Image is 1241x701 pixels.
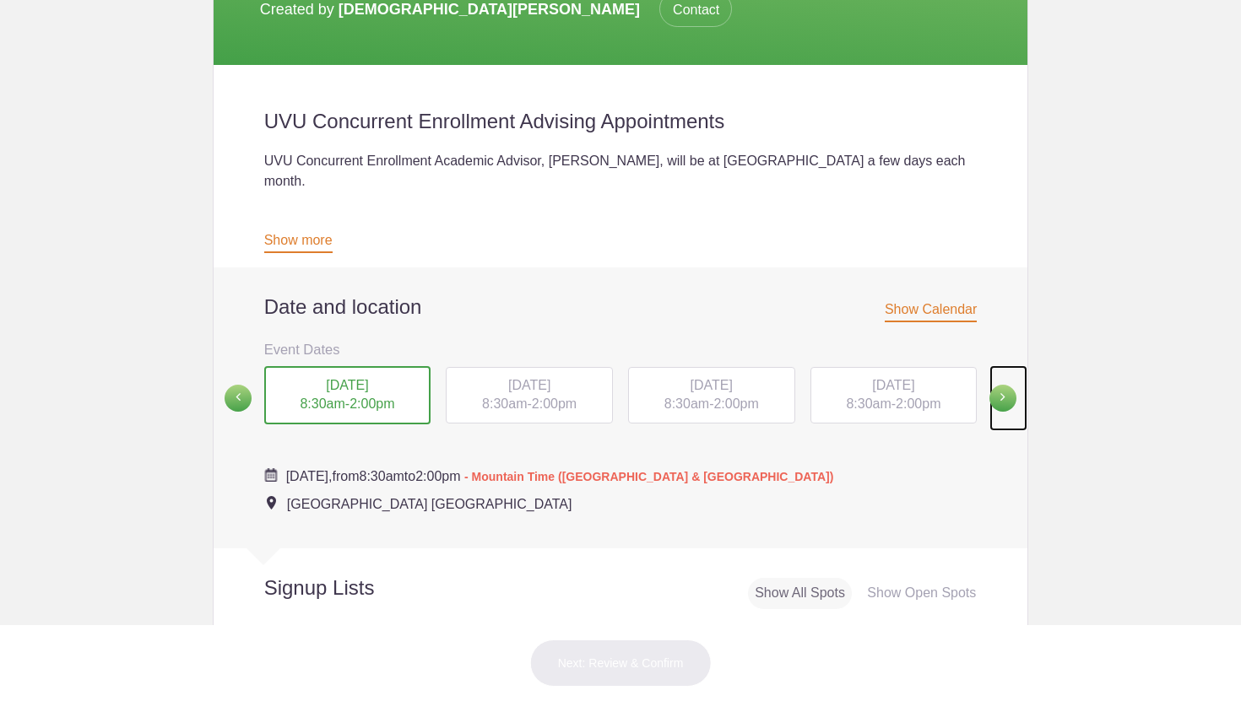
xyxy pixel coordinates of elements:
span: - Mountain Time ([GEOGRAPHIC_DATA] & [GEOGRAPHIC_DATA]) [464,470,833,483]
div: - [628,367,795,424]
span: [DEMOGRAPHIC_DATA][PERSON_NAME] [339,1,640,18]
span: 2:00pm [713,396,758,411]
button: [DATE] 8:30am-2:00pm [445,366,614,425]
div: UVU Concurrent Enrollment Academic Advisor, [PERSON_NAME], will be at [GEOGRAPHIC_DATA] a few day... [264,151,978,272]
span: 2:00pm [350,396,394,411]
h3: Event Dates [264,337,978,362]
span: 8:30am [482,396,527,411]
div: - [810,367,978,424]
span: 2:00pm [532,396,577,411]
span: [DATE] [326,378,368,392]
div: - [446,367,613,424]
button: [DATE] 8:30am-2:00pm [263,365,432,426]
h2: Signup Lists [214,575,485,601]
h2: Date and location [264,294,978,320]
div: Show All Spots [748,578,852,609]
span: [DATE] [872,378,914,392]
a: Show more [264,233,333,253]
span: 2:00pm [896,396,940,411]
div: Show Open Spots [860,578,983,609]
img: Event location [267,496,276,510]
span: 8:30am [846,396,891,411]
button: [DATE] 8:30am-2:00pm [810,366,978,425]
span: [DATE], [286,469,333,483]
span: from to [286,469,834,483]
span: 2:00pm [415,469,460,483]
button: [DATE] 8:30am-2:00pm [627,366,796,425]
div: - [264,366,431,425]
span: 8:30am [359,469,404,483]
span: Show Calendar [885,302,977,322]
h2: UVU Concurrent Enrollment Advising Appointments [264,109,978,134]
button: Next: Review & Confirm [530,639,712,687]
span: 8:30am [664,396,709,411]
span: [GEOGRAPHIC_DATA] [GEOGRAPHIC_DATA] [287,497,572,511]
span: [DATE] [691,378,733,392]
img: Cal purple [264,468,278,482]
span: 8:30am [300,396,344,411]
span: [DATE] [508,378,550,392]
